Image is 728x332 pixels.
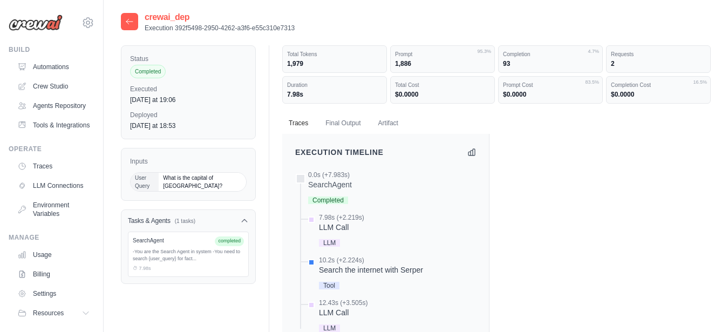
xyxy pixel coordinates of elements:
span: Completed [130,65,166,78]
a: Settings [13,285,94,302]
div: Operate [9,145,94,153]
dd: $0.0000 [503,90,598,99]
h3: Tasks & Agents [128,216,171,225]
label: Inputs [130,157,247,166]
dt: Requests [611,50,706,58]
button: Final Output [319,112,367,135]
label: Status [130,55,247,63]
dt: Total Cost [395,81,490,89]
a: Usage [13,246,94,263]
p: Execution 392f5498-2950-4262-a3f6-e55c310e7313 [145,24,295,32]
span: Tool [319,282,339,289]
div: Build [9,45,94,54]
div: ⏱ 7.98s [133,265,244,273]
div: 7.98s (+2.219s) [319,213,364,222]
dt: Completion [503,50,598,58]
time: October 9, 2025 at 19:06 IST [130,96,176,104]
div: SearchAgent [133,236,210,245]
span: What is the capital of [GEOGRAPHIC_DATA]? [159,173,246,191]
h2: crewai_dep [145,11,295,24]
dd: 93 [503,59,598,68]
span: 4.7% [588,48,599,56]
button: Resources [13,304,94,322]
label: Executed [130,85,247,93]
div: LLM Call [319,222,364,233]
div: 12.43s (+3.505s) [319,299,368,307]
time: October 9, 2025 at 18:53 IST [130,122,176,130]
div: Search the internet with Serper [319,265,423,275]
span: Resources [33,309,64,317]
dd: 2 [611,59,706,68]
a: Agents Repository [13,97,94,114]
dt: Completion Cost [611,81,706,89]
dd: $0.0000 [395,90,490,99]
dt: Prompt Cost [503,81,598,89]
dt: Prompt [395,50,490,58]
dd: $0.0000 [611,90,706,99]
span: Completed [308,197,348,204]
dd: 1,886 [395,59,490,68]
iframe: Chat Widget [674,280,728,332]
div: Manage [9,233,94,242]
dd: 7.98s [287,90,382,99]
a: Traces [13,158,94,175]
a: Automations [13,58,94,76]
div: -You are the Search Agent in system -You need to search {user_query} for fact... [133,248,244,263]
dd: 1,979 [287,59,382,68]
span: completed [215,236,244,246]
span: 83.5% [585,79,599,86]
button: Artifact [372,112,405,135]
span: 16.5% [693,79,707,86]
img: Logo [9,15,63,31]
span: LLM [319,324,340,332]
div: LLM Call [319,307,368,318]
span: User Query [131,173,159,191]
dt: Total Tokens [287,50,382,58]
a: Environment Variables [13,197,94,222]
a: Tools & Integrations [13,117,94,134]
div: 10.2s (+2.224s) [319,256,423,265]
dt: Duration [287,81,382,89]
a: LLM Connections [13,177,94,194]
span: 95.3% [477,48,491,56]
a: Billing [13,266,94,283]
span: (1 tasks) [175,217,195,225]
span: LLM [319,239,340,247]
a: Crew Studio [13,78,94,95]
div: 0.0s (+7.983s) [308,171,352,179]
label: Deployed [130,111,247,119]
div: SearchAgent [308,179,352,190]
button: Traces [282,112,315,135]
h2: Execution Timeline [295,147,384,158]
